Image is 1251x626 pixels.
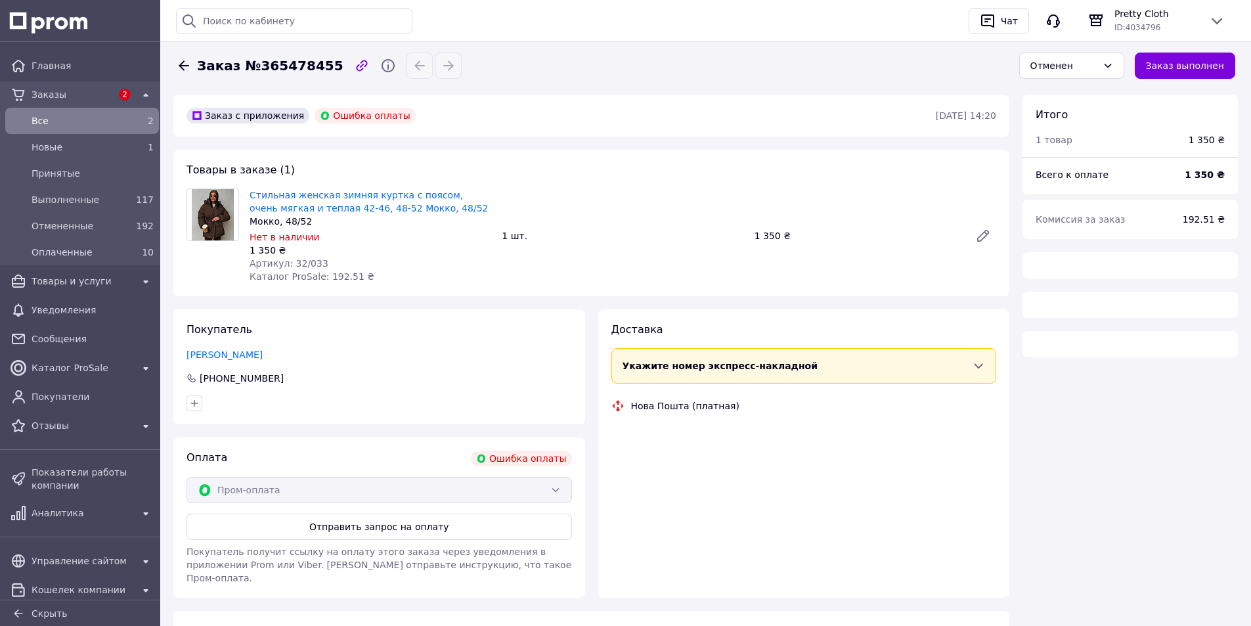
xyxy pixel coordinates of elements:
[192,189,234,240] img: Стильная женская зимняя куртка с поясом, очень мягкая и теплая 42-46, 48-52 Мокко, 48/52
[32,303,154,317] span: Уведомления
[936,110,996,121] time: [DATE] 14:20
[1185,169,1225,180] b: 1 350 ₴
[32,332,154,346] span: Сообщения
[176,8,412,34] input: Поиск по кабинету
[1135,53,1235,79] button: Заказ выполнен
[198,372,285,385] div: [PHONE_NUMBER]
[1114,23,1160,32] span: ID: 4034796
[148,142,154,152] span: 1
[623,361,818,371] span: Укажите номер экспресс-накладной
[32,361,133,374] span: Каталог ProSale
[187,164,295,176] span: Товары в заказе (1)
[32,114,127,127] span: Все
[187,323,252,336] span: Покупатель
[1189,133,1225,146] div: 1 350 ₴
[32,583,133,596] span: Кошелек компании
[32,390,154,403] span: Покупатели
[969,8,1029,34] button: Чат
[250,190,489,213] a: Стильная женская зимняя куртка с поясом, очень мягкая и теплая 42-46, 48-52 Мокко, 48/52
[32,275,133,288] span: Товары и услуги
[1036,169,1108,180] span: Всего к оплате
[187,349,263,360] a: [PERSON_NAME]
[32,554,133,568] span: Управление сайтом
[32,59,154,72] span: Главная
[32,167,154,180] span: Принятые
[32,219,127,233] span: Отмененные
[998,11,1021,31] div: Чат
[749,227,965,245] div: 1 350 ₴
[32,141,127,154] span: Новые
[471,451,572,466] div: Ошибка оплаты
[136,221,154,231] span: 192
[250,215,491,228] div: Мокко, 48/52
[119,89,131,101] span: 2
[1036,135,1072,145] span: 1 товар
[32,88,112,101] span: Заказы
[970,223,996,249] a: Редактировать
[1183,214,1225,225] span: 192.51 ₴
[187,514,572,540] button: Отправить запрос на оплату
[142,247,154,257] span: 10
[32,608,68,619] span: Скрыть
[187,547,571,583] span: Покупатель получит ссылку на оплату этого заказа через уведомления в приложении Prom или Viber. [...
[1036,214,1126,225] span: Комиссия за заказ
[611,323,663,336] span: Доставка
[250,232,320,242] span: Нет в наличии
[1114,7,1198,20] span: Pretty Cloth
[496,227,749,245] div: 1 шт.
[32,506,133,520] span: Аналитика
[187,108,309,123] div: Заказ с приложения
[197,56,343,76] span: Заказ №365478455
[148,116,154,126] span: 2
[1036,108,1068,121] span: Итого
[32,466,154,492] span: Показатели работы компании
[32,246,127,259] span: Оплаченные
[32,193,127,206] span: Выполненные
[315,108,416,123] div: Ошибка оплаты
[628,399,743,413] div: Нова Пошта (платная)
[136,194,154,205] span: 117
[250,258,328,269] span: Артикул: 32/033
[250,244,491,257] div: 1 350 ₴
[32,419,133,432] span: Отзывы
[250,271,374,282] span: Каталог ProSale: 192.51 ₴
[1030,58,1097,73] div: Отменен
[187,451,227,464] span: Оплата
